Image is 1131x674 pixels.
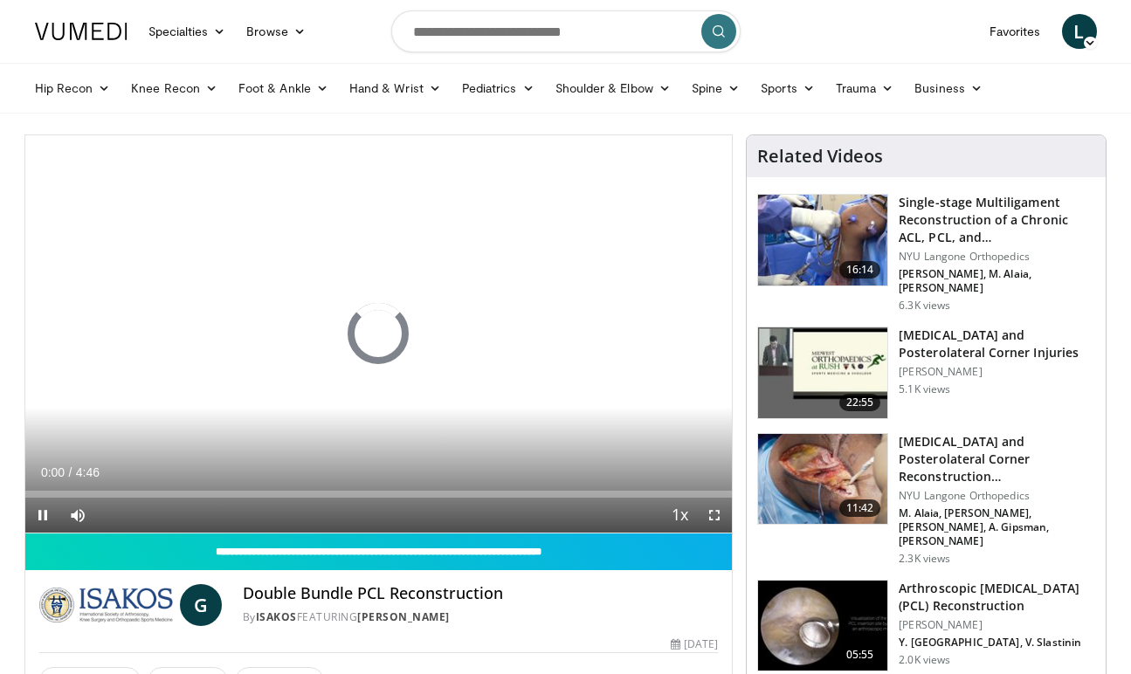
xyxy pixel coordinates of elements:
[25,491,733,498] div: Progress Bar
[979,14,1052,49] a: Favorites
[839,261,881,279] span: 16:14
[758,327,887,418] img: 1d4c78a4-8cd9-4095-b4e9-2849d4cdc18c.150x105_q85_crop-smart_upscale.jpg
[757,146,883,167] h4: Related Videos
[243,609,718,625] div: By FEATURING
[758,581,887,671] img: e31465aa-1b6c-41fc-94e9-76d74e4e33bb.150x105_q85_crop-smart_upscale.jpg
[757,327,1095,419] a: 22:55 [MEDICAL_DATA] and Posterolateral Corner Injuries [PERSON_NAME] 5.1K views
[357,609,450,624] a: [PERSON_NAME]
[899,382,950,396] p: 5.1K views
[758,434,887,525] img: a1daae2f-5053-4992-b3c8-8d1677242aae.jpg.150x105_q85_crop-smart_upscale.jpg
[899,552,950,566] p: 2.3K views
[899,580,1095,615] h3: Arthroscopic [MEDICAL_DATA] (PCL) Reconstruction
[899,267,1095,295] p: [PERSON_NAME], M. Alaia, [PERSON_NAME]
[60,498,95,533] button: Mute
[256,609,297,624] a: ISAKOS
[391,10,741,52] input: Search topics, interventions
[825,71,905,106] a: Trauma
[899,433,1095,485] h3: [MEDICAL_DATA] and Posterolateral Corner Reconstruction…
[697,498,732,533] button: Fullscreen
[899,299,950,313] p: 6.3K views
[35,23,128,40] img: VuMedi Logo
[839,394,881,411] span: 22:55
[750,71,825,106] a: Sports
[339,71,452,106] a: Hand & Wrist
[671,636,718,652] div: [DATE]
[899,636,1095,650] p: Y. [GEOGRAPHIC_DATA], V. Slastinin
[899,194,1095,246] h3: Single-stage Multiligament Reconstruction of a Chronic ACL, PCL, and…
[25,498,60,533] button: Pause
[76,465,100,479] span: 4:46
[681,71,750,106] a: Spine
[25,135,733,533] video-js: Video Player
[1062,14,1097,49] a: L
[904,71,993,106] a: Business
[24,71,121,106] a: Hip Recon
[228,71,339,106] a: Foot & Ankle
[899,489,1095,503] p: NYU Langone Orthopedics
[452,71,545,106] a: Pediatrics
[121,71,228,106] a: Knee Recon
[899,365,1095,379] p: [PERSON_NAME]
[758,195,887,285] img: ad0bd3d9-2ac2-4b25-9c44-384141dd66f6.jpg.150x105_q85_crop-smart_upscale.jpg
[243,584,718,603] h4: Double Bundle PCL Reconstruction
[899,618,1095,632] p: [PERSON_NAME]
[236,14,316,49] a: Browse
[757,194,1095,313] a: 16:14 Single-stage Multiligament Reconstruction of a Chronic ACL, PCL, and… NYU Langone Orthopedi...
[899,250,1095,264] p: NYU Langone Orthopedics
[69,465,72,479] span: /
[839,646,881,664] span: 05:55
[41,465,65,479] span: 0:00
[899,653,950,667] p: 2.0K views
[138,14,237,49] a: Specialties
[545,71,681,106] a: Shoulder & Elbow
[757,433,1095,566] a: 11:42 [MEDICAL_DATA] and Posterolateral Corner Reconstruction… NYU Langone Orthopedics M. Alaia, ...
[899,506,1095,548] p: M. Alaia, [PERSON_NAME], [PERSON_NAME], A. Gipsman, [PERSON_NAME]
[39,584,173,626] img: ISAKOS
[757,580,1095,672] a: 05:55 Arthroscopic [MEDICAL_DATA] (PCL) Reconstruction [PERSON_NAME] Y. [GEOGRAPHIC_DATA], V. Sla...
[662,498,697,533] button: Playback Rate
[839,499,881,517] span: 11:42
[899,327,1095,361] h3: [MEDICAL_DATA] and Posterolateral Corner Injuries
[180,584,222,626] a: G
